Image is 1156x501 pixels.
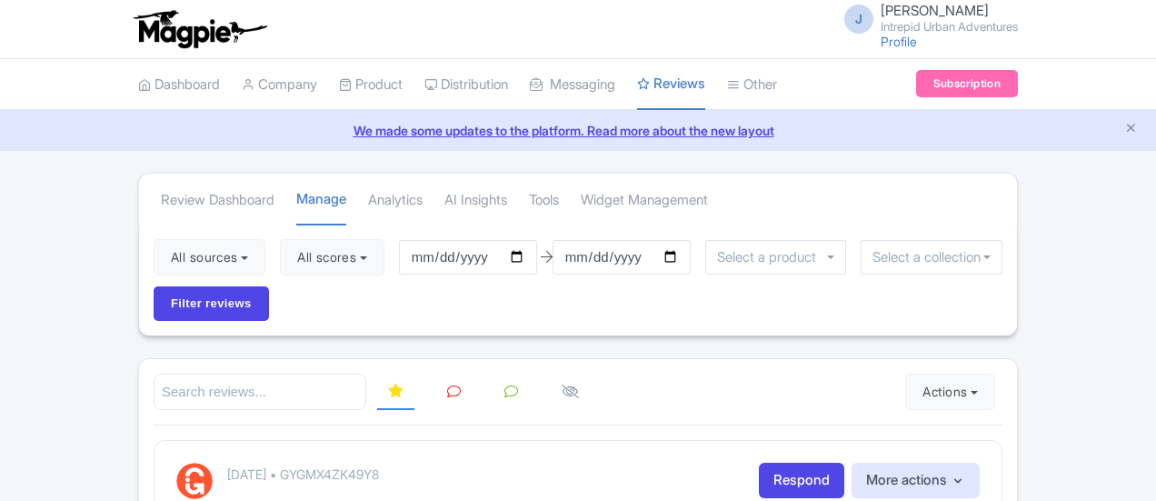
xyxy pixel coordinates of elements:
img: logo-ab69f6fb50320c5b225c76a69d11143b.png [129,9,270,49]
img: GetYourGuide Logo [176,463,213,499]
a: Manage [296,175,346,226]
a: Product [339,60,403,110]
input: Select a product [717,249,826,266]
a: Subscription [916,70,1018,97]
span: [PERSON_NAME] [881,2,989,19]
button: Actions [905,374,995,410]
a: Profile [881,34,917,49]
a: Analytics [368,175,423,225]
a: Widget Management [581,175,708,225]
a: Other [727,60,777,110]
p: [DATE] • GYGMX4ZK49Y8 [227,465,379,484]
input: Search reviews... [154,374,366,411]
button: All scores [280,239,384,276]
a: Respond [759,463,844,498]
a: Tools [529,175,559,225]
a: Dashboard [138,60,220,110]
button: More actions [852,463,980,498]
a: AI Insights [444,175,507,225]
a: Messaging [530,60,615,110]
a: Reviews [637,59,705,111]
input: Select a collection [872,249,991,266]
a: J [PERSON_NAME] Intrepid Urban Adventures [833,4,1018,33]
a: Company [242,60,317,110]
input: Filter reviews [154,286,269,321]
a: Review Dashboard [161,175,274,225]
button: All sources [154,239,265,276]
button: Close announcement [1124,119,1138,140]
a: Distribution [424,60,508,110]
a: We made some updates to the platform. Read more about the new layout [11,121,1145,140]
small: Intrepid Urban Adventures [881,21,1018,33]
span: J [844,5,873,34]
